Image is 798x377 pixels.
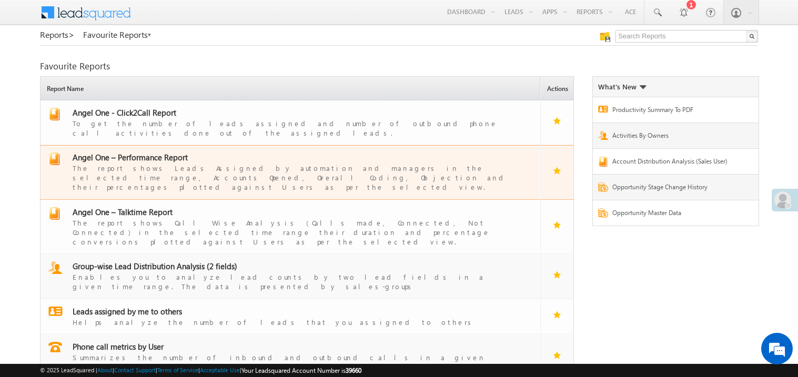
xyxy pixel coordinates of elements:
img: Report [598,131,608,140]
img: report [48,342,62,352]
img: report [48,307,63,316]
span: Angel One – Performance Report [73,152,188,162]
a: Acceptable Use [200,366,240,373]
div: Enables you to analyze lead counts by two lead fields in a given time range. The data is presente... [73,271,521,291]
a: Opportunity Master Data [612,208,735,220]
a: Contact Support [114,366,156,373]
a: Account Distribution Analysis (Sales User) [612,157,735,169]
img: report [48,108,61,120]
span: Report Name [43,78,540,100]
img: Manage all your saved reports! [600,32,610,42]
img: Report [598,182,608,192]
span: Angel One – Talktime Report [73,207,173,217]
span: Phone call metrics by User [73,341,164,352]
img: report [48,261,62,274]
img: report [48,152,61,165]
img: Report [598,106,608,113]
a: report Leads assigned by me to othersHelps analyze the number of leads that you assigned to others [46,307,536,327]
a: report Phone call metrics by UserSummarizes the number of inbound and outbound calls in a given t... [46,342,536,372]
span: Angel One - Click2Call Report [73,107,176,118]
div: The report shows Call Wise Analysis (Calls made, Connected, Not Connected) in the selected time r... [73,217,521,247]
div: Summarizes the number of inbound and outbound calls in a given timeperiod by users [73,352,521,372]
img: What's new [639,85,647,89]
a: report Angel One – Performance ReportThe report shows Leads Assigned by automation and managers i... [46,152,536,192]
span: © 2025 LeadSquared | | | | | [40,365,361,375]
div: To get the number of leads assigned and number of outbound phone call activities done out of the ... [73,118,521,138]
div: Helps analyze the number of leads that you assigned to others [73,317,521,327]
span: 39660 [346,366,361,374]
a: Terms of Service [157,366,198,373]
a: Reports> [40,30,75,39]
span: > [68,28,75,40]
input: Search Reports [615,30,758,43]
a: About [97,366,113,373]
div: Favourite Reports [40,62,758,71]
span: Group-wise Lead Distribution Analysis (2 fields) [73,261,237,271]
img: report [48,207,61,220]
span: Your Leadsquared Account Number is [241,366,361,374]
a: report Group-wise Lead Distribution Analysis (2 fields)Enables you to analyze lead counts by two ... [46,261,536,291]
span: Actions [543,78,573,100]
a: report Angel One - Click2Call ReportTo get the number of leads assigned and number of outbound ph... [46,108,536,138]
a: Activities By Owners [612,131,735,143]
img: Report [598,157,608,167]
div: The report shows Leads Assigned by automation and managers in the selected time range, Accounts O... [73,162,521,192]
span: Leads assigned by me to others [73,306,182,317]
a: report Angel One – Talktime ReportThe report shows Call Wise Analysis (Calls made, Connected, Not... [46,207,536,247]
img: Report [598,208,608,218]
a: Favourite Reports [83,30,152,39]
div: What's New [598,82,647,91]
a: Opportunity Stage Change History [612,182,735,195]
a: Productivity Summary To PDF [612,105,735,117]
